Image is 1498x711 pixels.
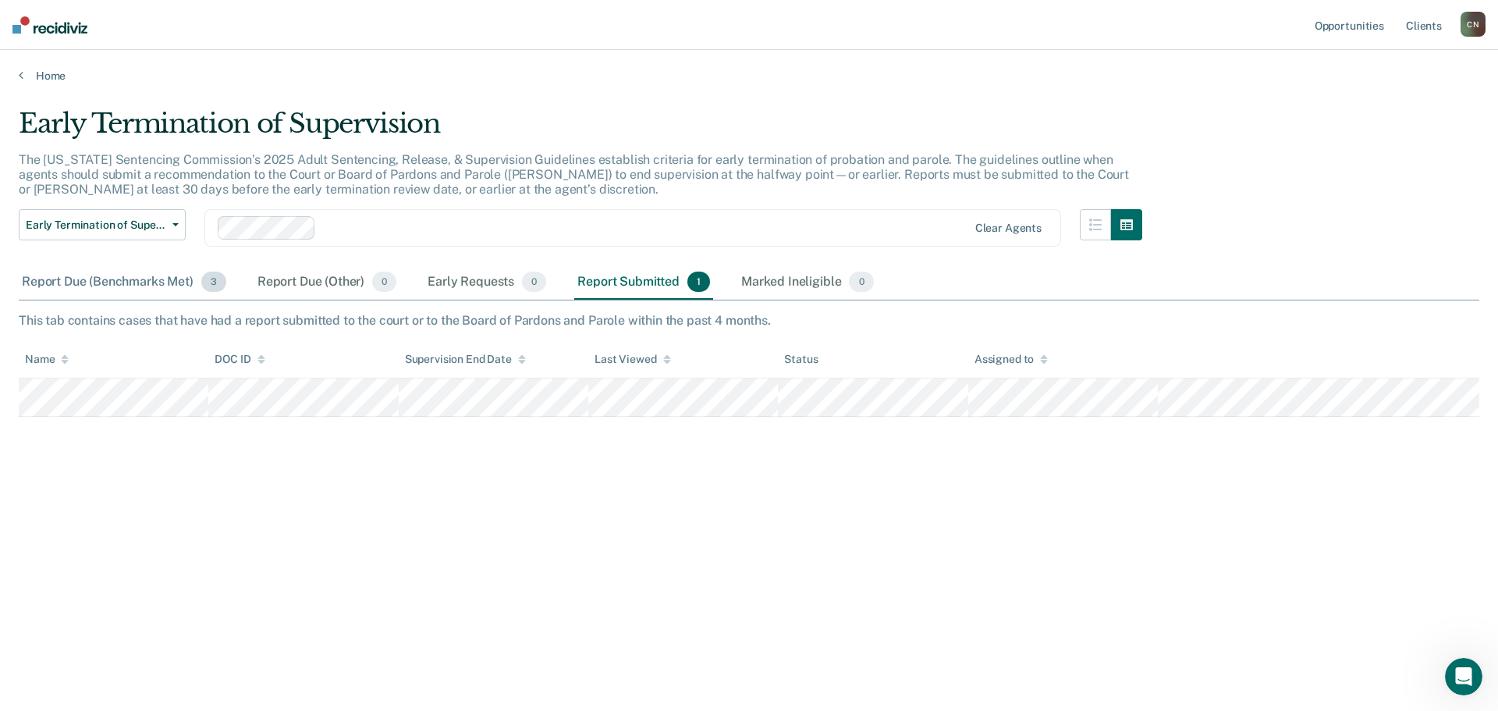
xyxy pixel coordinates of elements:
[595,353,670,366] div: Last Viewed
[19,313,1479,328] div: This tab contains cases that have had a report submitted to the court or to the Board of Pardons ...
[974,353,1048,366] div: Assigned to
[26,219,166,232] span: Early Termination of Supervision
[372,272,396,292] span: 0
[1445,658,1482,695] iframe: Intercom live chat
[201,272,226,292] span: 3
[522,272,546,292] span: 0
[19,69,1479,83] a: Home
[19,265,229,300] div: Report Due (Benchmarks Met)3
[849,272,873,292] span: 0
[25,353,69,366] div: Name
[784,353,818,366] div: Status
[215,353,264,366] div: DOC ID
[19,152,1129,197] p: The [US_STATE] Sentencing Commission’s 2025 Adult Sentencing, Release, & Supervision Guidelines e...
[424,265,549,300] div: Early Requests0
[687,272,710,292] span: 1
[19,209,186,240] button: Early Termination of Supervision
[1461,12,1486,37] div: C N
[1461,12,1486,37] button: CN
[738,265,877,300] div: Marked Ineligible0
[19,108,1142,152] div: Early Termination of Supervision
[975,222,1042,235] div: Clear agents
[405,353,526,366] div: Supervision End Date
[574,265,713,300] div: Report Submitted1
[254,265,399,300] div: Report Due (Other)0
[12,16,87,34] img: Recidiviz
